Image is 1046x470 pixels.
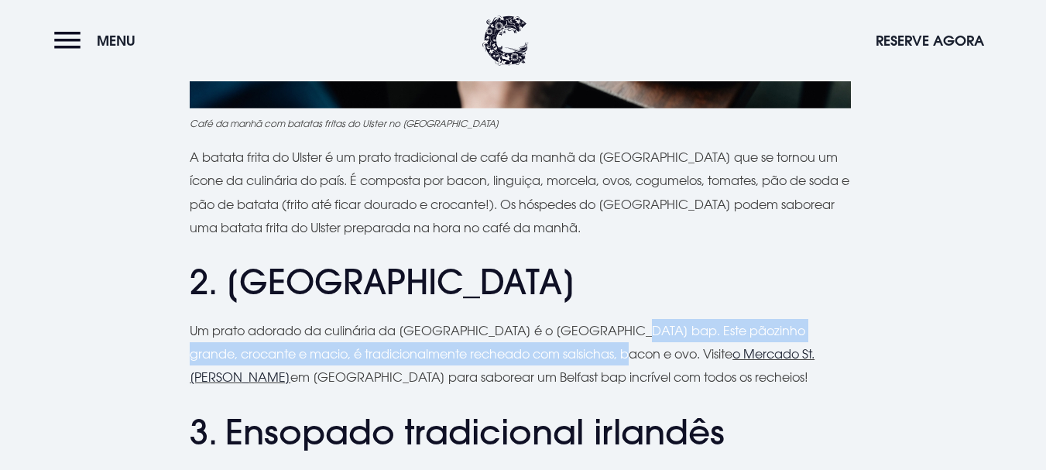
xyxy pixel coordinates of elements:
font: Café da manhã com batatas fritas do Ulster no [GEOGRAPHIC_DATA] [190,117,499,129]
font: Um prato adorado da culinária da [GEOGRAPHIC_DATA] é o [GEOGRAPHIC_DATA] bap. Este pãozinho grand... [190,323,805,362]
img: Clandeboye Lodge [482,15,529,66]
font: em [GEOGRAPHIC_DATA] para saborear um Belfast bap incrível com todos os recheios! [290,369,808,385]
font: Reserve agora [876,32,984,50]
font: 3. Ensopado tradicional irlandês [190,410,725,453]
font: 2. [GEOGRAPHIC_DATA] [190,260,576,303]
button: Reserve agora [868,24,992,57]
button: Menu [54,24,143,57]
font: Menu [97,32,135,50]
font: A batata frita do Ulster é um prato tradicional de café da manhã da [GEOGRAPHIC_DATA] que se torn... [190,149,849,235]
